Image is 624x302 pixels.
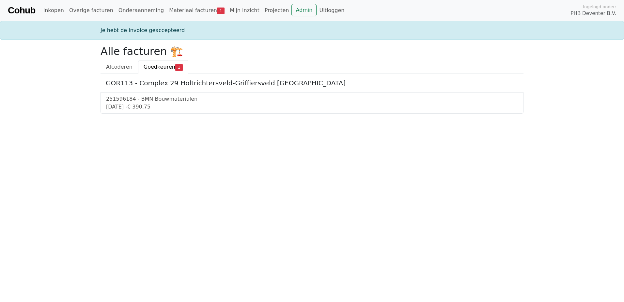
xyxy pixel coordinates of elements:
a: Projecten [262,4,292,17]
span: 1 [175,64,183,71]
a: Uitloggen [317,4,347,17]
span: € 390,75 [127,104,150,110]
a: Inkopen [40,4,66,17]
a: Mijn inzicht [227,4,262,17]
a: Overige facturen [67,4,116,17]
a: Afcoderen [101,60,138,74]
a: Onderaanneming [116,4,166,17]
span: Ingelogd onder: [583,4,616,10]
a: Cohub [8,3,35,18]
a: Goedkeuren1 [138,60,188,74]
span: 1 [217,8,225,14]
a: 251596184 - BMN Bouwmaterialen[DATE] -€ 390,75 [106,95,518,111]
div: [DATE] - [106,103,518,111]
h5: GOR113 - Complex 29 Holtrichtersveld-Griffiersveld [GEOGRAPHIC_DATA] [106,79,518,87]
div: Je hebt de invoice geaccepteerd [97,26,527,34]
span: Goedkeuren [144,64,175,70]
span: PHB Deventer B.V. [570,10,616,17]
span: Afcoderen [106,64,133,70]
a: Materiaal facturen1 [166,4,227,17]
a: Admin [291,4,317,16]
div: 251596184 - BMN Bouwmaterialen [106,95,518,103]
h2: Alle facturen 🏗️ [101,45,523,58]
